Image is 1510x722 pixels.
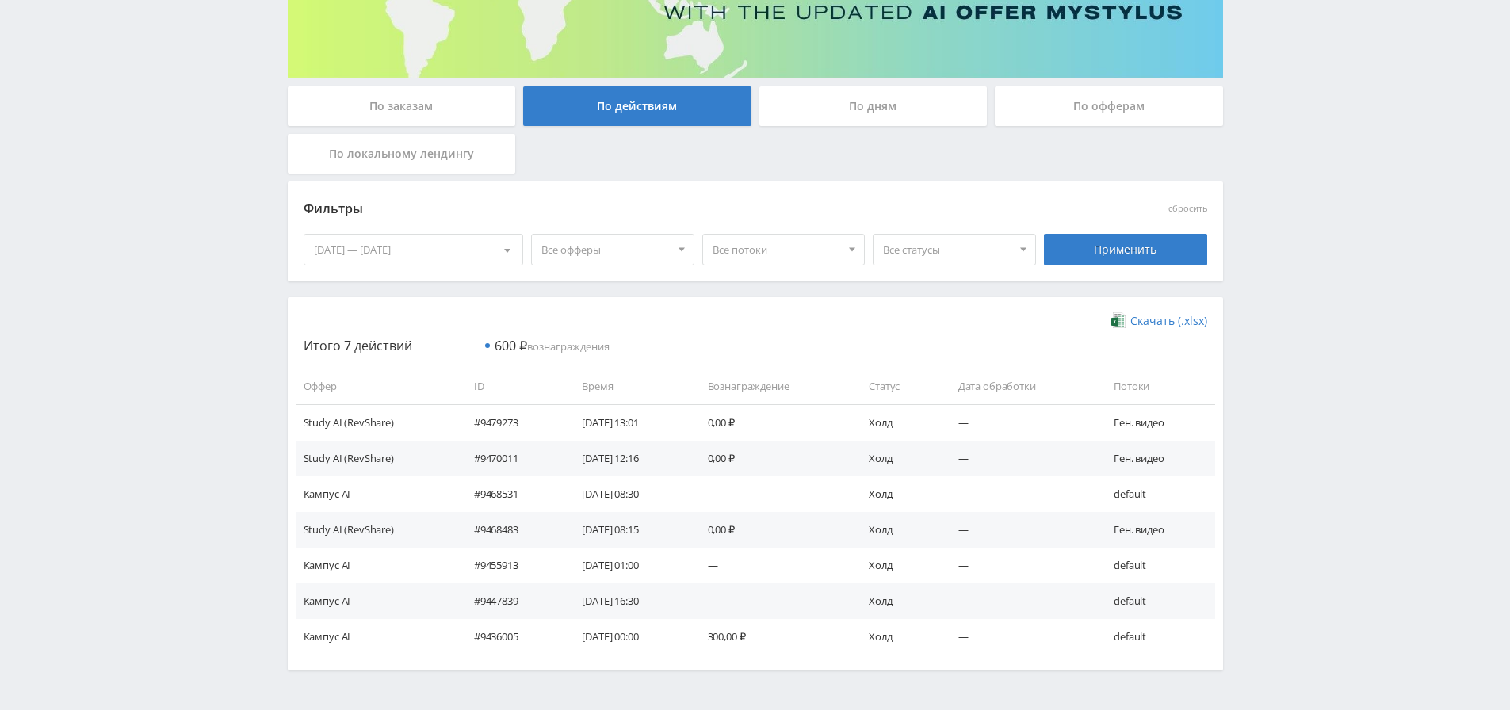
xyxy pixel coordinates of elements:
[458,441,566,476] td: #9470011
[458,512,566,548] td: #9468483
[458,369,566,404] td: ID
[853,619,942,655] td: Холд
[1098,369,1214,404] td: Потоки
[692,404,853,440] td: 0,00 ₽
[692,476,853,512] td: —
[304,337,412,354] span: Итого 7 действий
[566,548,691,583] td: [DATE] 01:00
[692,548,853,583] td: —
[566,404,691,440] td: [DATE] 13:01
[458,583,566,619] td: #9447839
[566,512,691,548] td: [DATE] 08:15
[1111,312,1125,328] img: xlsx
[1098,619,1214,655] td: default
[853,369,942,404] td: Статус
[1098,548,1214,583] td: default
[296,583,458,619] td: Кампус AI
[523,86,751,126] div: По действиям
[853,583,942,619] td: Холд
[942,619,1098,655] td: —
[692,441,853,476] td: 0,00 ₽
[942,404,1098,440] td: —
[296,512,458,548] td: Study AI (RevShare)
[296,476,458,512] td: Кампус AI
[288,134,516,174] div: По локальному лендингу
[566,583,691,619] td: [DATE] 16:30
[458,619,566,655] td: #9436005
[1098,441,1214,476] td: Ген. видео
[942,512,1098,548] td: —
[288,86,516,126] div: По заказам
[1111,313,1206,329] a: Скачать (.xlsx)
[566,369,691,404] td: Время
[296,441,458,476] td: Study AI (RevShare)
[296,404,458,440] td: Study AI (RevShare)
[853,512,942,548] td: Холд
[853,548,942,583] td: Холд
[296,548,458,583] td: Кампус AI
[541,235,670,265] span: Все офферы
[942,583,1098,619] td: —
[692,619,853,655] td: 300,00 ₽
[458,404,566,440] td: #9479273
[458,548,566,583] td: #9455913
[853,404,942,440] td: Холд
[759,86,988,126] div: По дням
[995,86,1223,126] div: По офферам
[566,476,691,512] td: [DATE] 08:30
[1130,315,1207,327] span: Скачать (.xlsx)
[692,369,853,404] td: Вознаграждение
[458,476,566,512] td: #9468531
[296,619,458,655] td: Кампус AI
[495,337,527,354] span: 600 ₽
[692,512,853,548] td: 0,00 ₽
[942,441,1098,476] td: —
[304,235,523,265] div: [DATE] — [DATE]
[942,476,1098,512] td: —
[566,619,691,655] td: [DATE] 00:00
[692,583,853,619] td: —
[1168,204,1207,214] button: сбросить
[713,235,841,265] span: Все потоки
[566,441,691,476] td: [DATE] 12:16
[942,548,1098,583] td: —
[1098,404,1214,440] td: Ген. видео
[495,339,610,353] span: вознаграждения
[853,476,942,512] td: Холд
[942,369,1098,404] td: Дата обработки
[1098,512,1214,548] td: Ген. видео
[853,441,942,476] td: Холд
[1098,476,1214,512] td: default
[883,235,1011,265] span: Все статусы
[1044,234,1207,265] div: Применить
[1098,583,1214,619] td: default
[296,369,458,404] td: Оффер
[304,197,980,221] div: Фильтры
